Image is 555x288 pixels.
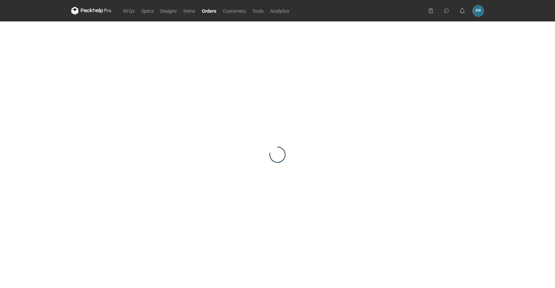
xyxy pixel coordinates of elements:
[157,7,180,15] a: Designs
[249,7,267,15] a: Tools
[473,5,484,16] div: Paweł Puch
[180,7,199,15] a: Items
[473,5,484,16] button: PP
[267,7,293,15] a: Analytics
[71,7,111,15] svg: Packhelp Pro
[120,7,138,15] a: RFQs
[199,7,220,15] a: Orders
[220,7,249,15] a: Customers
[138,7,157,15] a: Specs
